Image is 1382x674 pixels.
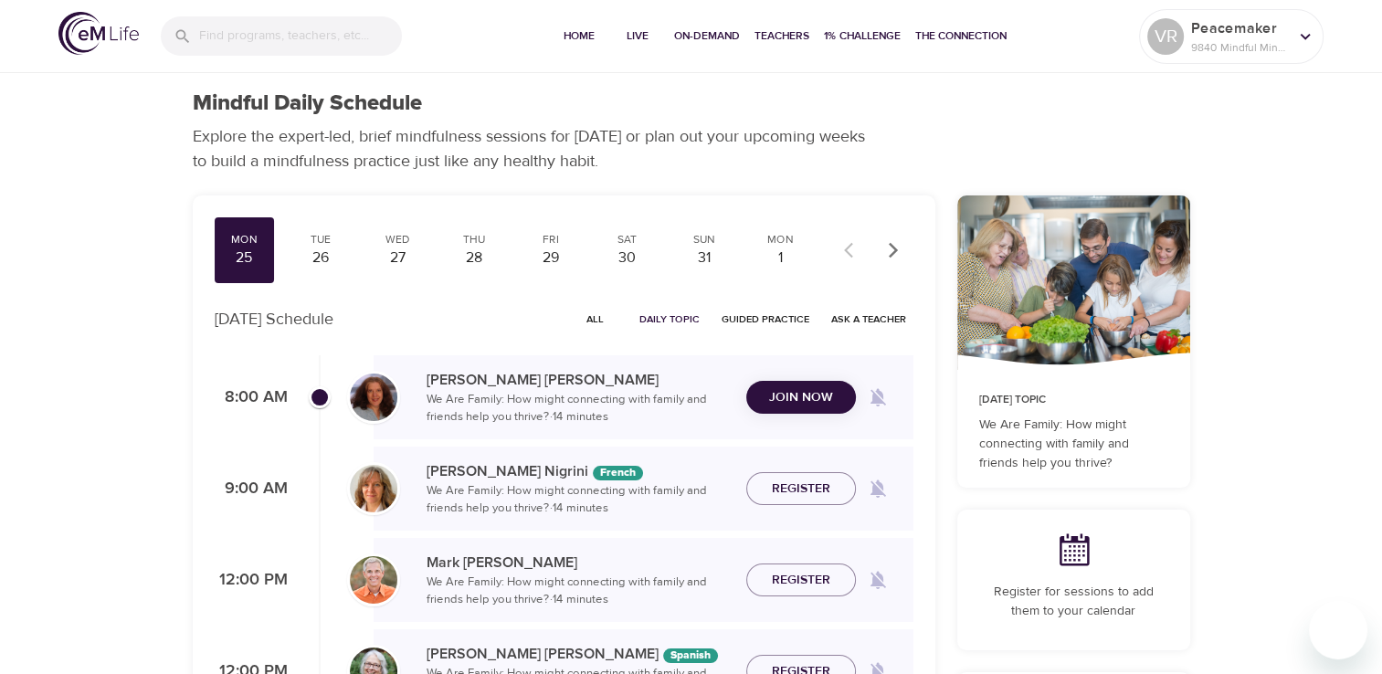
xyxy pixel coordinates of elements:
div: 25 [222,247,268,269]
div: Thu [451,232,497,247]
button: Join Now [746,381,856,415]
iframe: Button to launch messaging window [1309,601,1367,659]
button: All [566,305,625,333]
span: The Connection [915,26,1007,46]
p: Register for sessions to add them to your calendar [979,583,1168,621]
div: 31 [681,247,727,269]
p: We Are Family: How might connecting with family and friends help you thrive? [979,416,1168,473]
h1: Mindful Daily Schedule [193,90,422,117]
p: Peacemaker [1191,17,1288,39]
span: All [574,311,617,328]
button: Ask a Teacher [824,305,913,333]
p: We Are Family: How might connecting with family and friends help you thrive? · 14 minutes [427,574,732,609]
span: On-Demand [674,26,740,46]
div: 30 [605,247,650,269]
button: Daily Topic [632,305,707,333]
span: Join Now [769,386,833,409]
input: Find programs, teachers, etc... [199,16,402,56]
span: Register [772,478,830,500]
p: [PERSON_NAME] [PERSON_NAME] [427,643,732,665]
button: Register [746,563,856,597]
p: 9:00 AM [215,477,288,501]
p: [DATE] Schedule [215,307,333,332]
div: Fri [528,232,574,247]
p: We Are Family: How might connecting with family and friends help you thrive? · 14 minutes [427,482,732,518]
span: Guided Practice [722,311,809,328]
span: Home [557,26,601,46]
p: Explore the expert-led, brief mindfulness sessions for [DATE] or plan out your upcoming weeks to ... [193,124,878,174]
p: 12:00 PM [215,568,288,593]
button: Guided Practice [714,305,817,333]
div: Tue [298,232,343,247]
p: [PERSON_NAME] Nigrini [427,460,732,482]
img: Cindy2%20031422%20blue%20filter%20hi-res.jpg [350,374,397,421]
div: 1 [758,247,804,269]
div: VR [1147,18,1184,55]
p: We Are Family: How might connecting with family and friends help you thrive? · 14 minutes [427,391,732,427]
button: Register [746,472,856,506]
span: Teachers [754,26,809,46]
div: The episodes in this programs will be in French [593,466,643,480]
span: Remind me when a class goes live every Monday at 12:00 PM [856,558,900,602]
div: 26 [298,247,343,269]
span: Remind me when a class goes live every Monday at 8:00 AM [856,375,900,419]
img: logo [58,12,139,55]
p: Mark [PERSON_NAME] [427,552,732,574]
span: Daily Topic [639,311,700,328]
span: Register [772,569,830,592]
span: 1% Challenge [824,26,901,46]
p: 9840 Mindful Minutes [1191,39,1288,56]
div: 27 [375,247,420,269]
p: [PERSON_NAME] [PERSON_NAME] [427,369,732,391]
div: The episodes in this programs will be in Spanish [663,648,718,663]
div: 29 [528,247,574,269]
div: Mon [758,232,804,247]
span: Live [616,26,659,46]
img: Mark_Pirtle-min.jpg [350,556,397,604]
div: Sun [681,232,727,247]
img: MelissaNigiri.jpg [350,465,397,512]
span: Remind me when a class goes live every Monday at 9:00 AM [856,467,900,511]
div: Mon [222,232,268,247]
span: Ask a Teacher [831,311,906,328]
p: 8:00 AM [215,385,288,410]
p: [DATE] Topic [979,392,1168,408]
div: Wed [375,232,420,247]
div: Sat [605,232,650,247]
div: 28 [451,247,497,269]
